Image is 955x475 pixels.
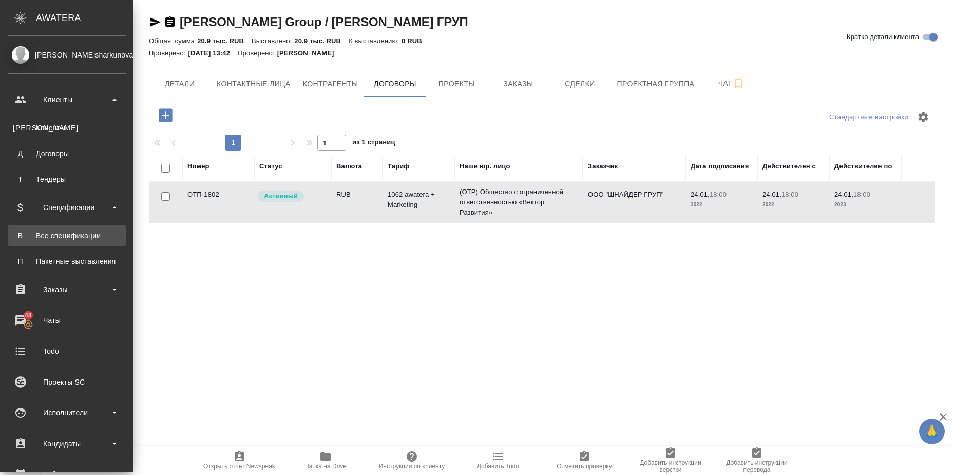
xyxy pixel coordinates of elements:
button: Добавить Todo [455,446,541,475]
div: Клиенты [13,123,121,133]
span: Отметить проверку [557,463,612,470]
p: [PERSON_NAME] [277,49,342,57]
div: Статус [259,161,282,172]
div: Пакетные выставления [13,256,121,267]
button: Добавить инструкции перевода [714,446,800,475]
a: ВВсе спецификации [8,225,126,246]
td: 1062 awatera + Marketing [383,184,454,220]
span: Договоры [370,78,419,90]
span: Контактные лица [217,78,291,90]
div: AWATERA [36,8,133,28]
span: Добавить Todo [477,463,519,470]
button: Инструкции по клиенту [369,446,455,475]
div: split button [827,109,911,125]
p: 20.9 тыс. RUB [197,37,252,45]
div: Все спецификации [13,231,121,241]
div: Заказчик [588,161,618,172]
p: 2022 [691,200,752,210]
span: Инструкции по клиенту [379,463,445,470]
div: Заказы [8,282,126,297]
p: 24.01, [762,191,781,198]
a: ТТендеры [8,169,126,189]
div: Тариф [388,161,410,172]
div: Спецификации [8,200,126,215]
div: Действителен с [762,161,816,172]
button: Папка на Drive [282,446,369,475]
span: Чат [706,77,756,90]
p: Активный [264,191,298,201]
p: 2022 [762,200,824,210]
span: Добавить инструкции перевода [720,459,794,473]
p: Проверено: [149,49,188,57]
span: 48 [18,310,38,320]
p: [DATE] 13:42 [188,49,238,57]
div: Исполнители [8,405,126,421]
span: Заказы [493,78,543,90]
div: Проекты SC [8,374,126,390]
span: Настроить таблицу [911,105,935,129]
p: К выставлению: [349,37,402,45]
span: Кратко детали клиента [847,32,919,42]
div: Дата подписания [691,161,749,172]
span: Проектная группа [617,78,694,90]
td: (OTP) Общество с ограниченной ответственностью «Вектор Развития» [454,182,583,223]
button: Скопировать ссылку для ЯМессенджера [149,16,161,28]
a: [PERSON_NAME] Group / [PERSON_NAME] ГРУП [180,15,468,29]
a: ДДоговоры [8,143,126,164]
div: Клиенты [8,92,126,107]
p: Выставлено: [252,37,294,45]
button: Скопировать ссылку [164,16,176,28]
span: из 1 страниц [352,136,395,151]
td: RUB [331,184,383,220]
button: 🙏 [919,419,945,444]
p: 20.9 тыс. RUB [294,37,349,45]
a: ППакетные выставления [8,251,126,272]
a: 48Чаты [3,308,131,333]
svg: Подписаться [732,78,744,90]
td: ОТП-1802 [182,184,254,220]
a: Проекты SC [3,369,131,395]
p: 18:00 [781,191,798,198]
div: Тендеры [13,174,121,184]
a: [PERSON_NAME]Клиенты [8,118,126,138]
div: Валюта [336,161,362,172]
div: Todo [8,344,126,359]
div: [PERSON_NAME]sharkunova [8,49,126,61]
div: Договоры [13,148,121,159]
span: Папка на Drive [304,463,347,470]
p: Проверено: [238,49,277,57]
p: 18:00 [853,191,870,198]
span: Контрагенты [303,78,358,90]
p: Общая сумма [149,37,197,45]
span: 🙏 [923,421,941,442]
div: Номер [187,161,209,172]
div: Действителен по [834,161,892,172]
button: Открыть отчет Newspeak [196,446,282,475]
div: Чаты [8,313,126,328]
button: Отметить проверку [541,446,627,475]
a: Todo [3,338,131,364]
button: Добавить инструкции верстки [627,446,714,475]
p: 24.01, [834,191,853,198]
span: Сделки [555,78,604,90]
p: 2023 [834,200,896,210]
button: Добавить договор [151,105,180,126]
span: Открыть отчет Newspeak [203,463,275,470]
div: Наше юр. лицо [460,161,510,172]
p: 24.01, [691,191,710,198]
span: Детали [155,78,204,90]
p: 0 RUB [402,37,430,45]
span: Проекты [432,78,481,90]
p: ООО "ШНАЙДЕР ГРУП" [588,189,680,200]
span: Добавить инструкции верстки [634,459,708,473]
p: 18:00 [710,191,727,198]
div: Кандидаты [8,436,126,451]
